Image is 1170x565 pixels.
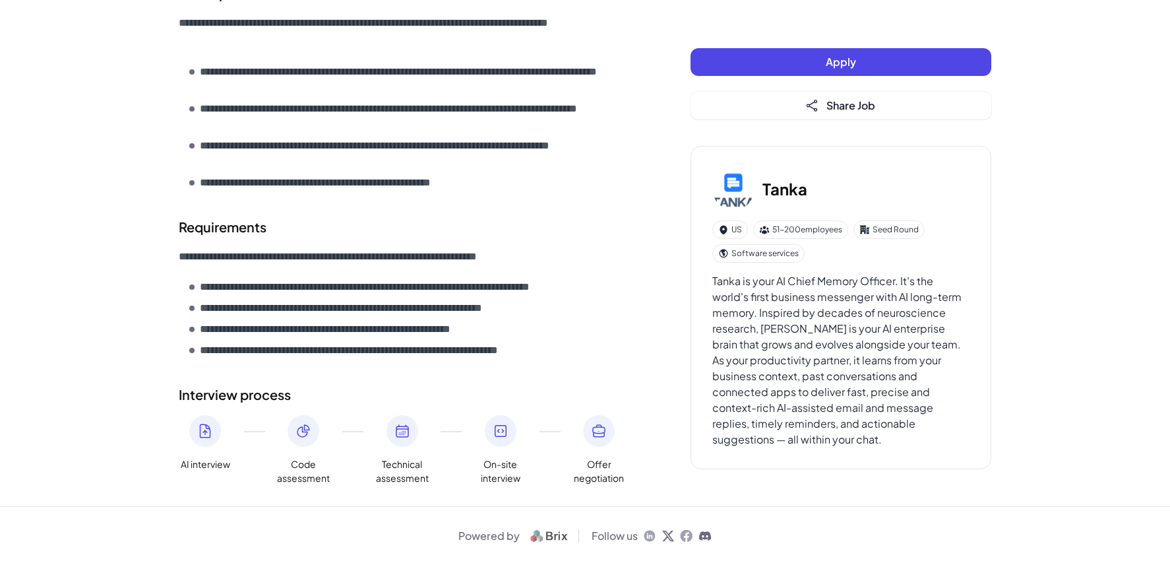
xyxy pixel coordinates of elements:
span: Powered by [458,528,520,544]
div: Seed Round [853,220,925,239]
button: Apply [691,48,991,76]
h2: Requirements [179,217,638,237]
div: Tanka is your AI Chief Memory Officer. It's the world's first business messenger with AI long-ter... [712,273,970,448]
span: AI interview [181,457,230,471]
span: On-site interview [474,457,527,485]
span: Technical assessment [376,457,429,485]
div: 51-200 employees [753,220,848,239]
span: Follow us [592,528,638,544]
span: Offer negotiation [572,457,625,485]
img: logo [525,528,573,544]
span: Share Job [826,98,875,112]
span: Code assessment [277,457,330,485]
span: Apply [826,55,856,69]
img: Ta [712,168,754,210]
h3: Tanka [762,177,807,201]
div: Software services [712,244,805,263]
button: Share Job [691,92,991,119]
h2: Interview process [179,385,638,405]
div: US [712,220,748,239]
